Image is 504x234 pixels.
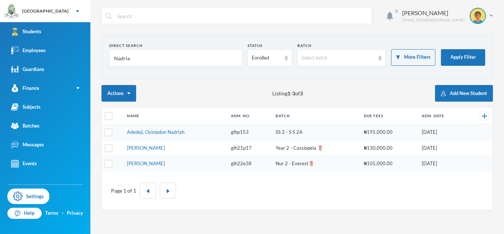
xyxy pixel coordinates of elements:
img: STUDENT [470,9,485,23]
td: glh22e38 [227,156,272,172]
img: + [482,113,487,119]
b: 3 [292,90,295,96]
td: [DATE] [418,125,466,140]
th: Adm. Date [418,108,466,125]
th: Adm. No. [227,108,272,125]
td: ₦195,000.00 [360,125,418,140]
b: 3 [300,90,303,96]
input: Name, Admin No, Phone number, Email Address [113,50,238,67]
div: Subjects [11,103,41,111]
div: Guardians [11,65,44,73]
a: Help [7,208,42,219]
td: Year 2 - Cassiopeia 🌷 [272,140,360,156]
span: Listing - of [272,89,303,97]
b: 1 [287,90,290,96]
button: Apply Filter [441,49,485,66]
a: Privacy [67,210,83,217]
div: Enrolled [252,54,281,62]
div: [GEOGRAPHIC_DATA] [22,8,69,14]
a: Adedeji, Oyinladun Nadriah [127,129,184,135]
td: ₦130,000.00 [360,140,418,156]
a: [PERSON_NAME] [127,145,165,151]
input: Search [117,8,368,24]
div: [PERSON_NAME] [402,9,464,17]
button: More Filters [391,49,435,66]
td: Nur 2 - Everest🌷 [272,156,360,172]
div: Page 1 of 1 [111,187,136,194]
th: Due Fees [360,108,418,125]
div: Finance [11,84,39,92]
a: Settings [7,189,49,204]
td: ₦105,000.00 [360,156,418,172]
th: Batch [272,108,360,125]
div: Status [248,43,292,48]
div: Direct Search [109,43,242,48]
td: SS 2 - S S 2A [272,125,360,140]
td: glh21p17 [227,140,272,156]
th: Name [123,108,227,125]
div: [EMAIL_ADDRESS][DOMAIN_NAME] [402,17,464,23]
a: [PERSON_NAME] [127,160,165,166]
div: Batch [297,43,386,48]
div: Employees [11,47,46,54]
img: search [106,13,112,20]
div: Select batch [301,54,375,62]
div: Batches [11,122,39,130]
td: glhp153 [227,125,272,140]
button: Add New Student [435,85,493,102]
td: [DATE] [418,140,466,156]
button: Actions [101,85,136,102]
div: Messages [11,141,44,149]
div: Events [11,160,37,167]
img: logo [4,4,19,19]
td: [DATE] [418,156,466,172]
div: · [62,210,63,217]
a: Terms [45,210,58,217]
div: Students [11,28,41,35]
